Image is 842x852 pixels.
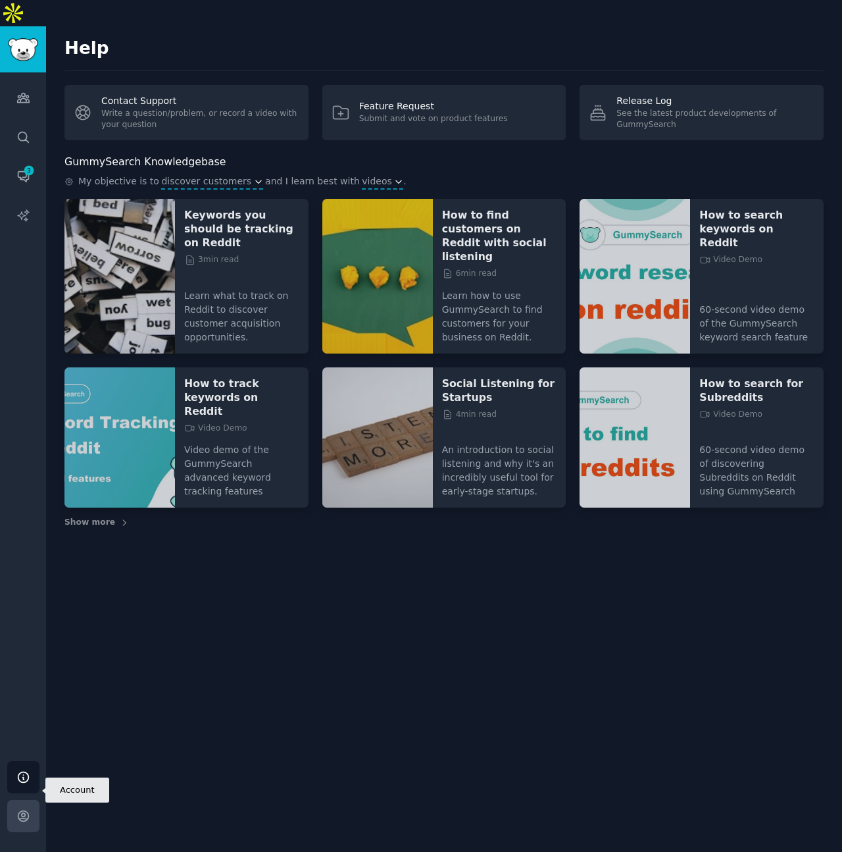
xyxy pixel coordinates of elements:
p: Learn what to track on Reddit to discover customer acquisition opportunities. [184,280,299,344]
a: Feature RequestSubmit and vote on product features [322,85,566,140]
button: videos [362,174,403,188]
span: 4 min read [442,409,497,421]
img: Social Listening for Startups [322,367,433,508]
h2: GummySearch Knowledgebase [64,154,226,171]
img: How to find customers on Reddit with social listening [322,199,433,354]
img: How to track keywords on Reddit [64,367,175,508]
p: Learn how to use GummySearch to find customers for your business on Reddit. [442,280,557,344]
span: discover customers [161,174,251,188]
a: Release LogSee the latest product developments of GummySearch [580,85,824,140]
span: Video Demo [699,254,762,266]
p: Video demo of the GummySearch advanced keyword tracking features [184,434,299,498]
div: Release Log [616,94,814,108]
p: 60-second video demo of the GummySearch keyword search feature [699,294,814,344]
div: Submit and vote on product features [359,113,508,125]
img: How to search for Subreddits [580,367,690,508]
span: and I learn best with [265,174,360,190]
p: An introduction to social listening and why it's an incredibly useful tool for early-stage startups. [442,434,557,498]
div: Feature Request [359,99,508,113]
span: videos [362,174,392,188]
span: 3 [23,166,35,175]
span: Video Demo [184,423,247,435]
div: . [64,174,824,190]
button: discover customers [161,174,262,188]
span: 6 min read [442,268,497,280]
a: How to find customers on Reddit with social listening [442,208,557,263]
a: Keywords you should be tracking on Reddit [184,208,299,250]
span: 3 min read [184,254,239,266]
a: How to search keywords on Reddit [699,208,814,250]
a: How to track keywords on Reddit [184,377,299,418]
span: Show more [64,517,115,529]
span: Video Demo [699,409,762,421]
h2: Help [64,38,824,59]
img: Keywords you should be tracking on Reddit [64,199,175,354]
span: My objective is to [78,174,159,190]
a: Contact SupportWrite a question/problem, or record a video with your question [64,85,309,140]
a: 3 [7,160,39,192]
img: How to search keywords on Reddit [580,199,690,354]
a: Social Listening for Startups [442,377,557,404]
div: See the latest product developments of GummySearch [616,108,814,131]
img: GummySearch logo [8,38,38,61]
p: 60-second video demo of discovering Subreddits on Reddit using GummySearch [699,434,814,498]
a: How to search for Subreddits [699,377,814,404]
